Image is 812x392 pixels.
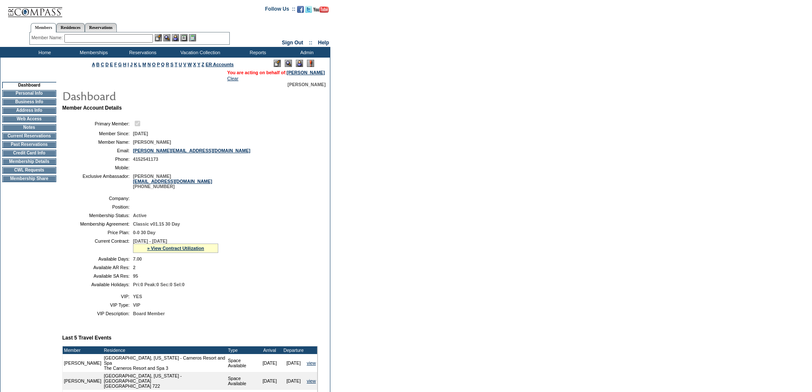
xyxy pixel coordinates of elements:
[172,34,179,41] img: Impersonate
[258,346,282,354] td: Arrival
[63,346,103,354] td: Member
[133,139,171,145] span: [PERSON_NAME]
[274,60,281,67] img: Edit Mode
[32,34,64,41] div: Member Name:
[62,335,111,341] b: Last 5 Travel Events
[66,221,130,226] td: Membership Agreement:
[66,230,130,235] td: Price Plan:
[66,256,130,261] td: Available Days:
[287,70,325,75] a: [PERSON_NAME]
[205,62,234,67] a: ER Accounts
[62,105,122,111] b: Member Account Details
[66,174,130,189] td: Exclusive Ambassador:
[2,150,56,157] td: Credit Card Info
[309,40,312,46] span: ::
[133,157,158,162] span: 4152541173
[133,179,212,184] a: [EMAIL_ADDRESS][DOMAIN_NAME]
[133,238,167,244] span: [DATE] - [DATE]
[85,23,117,32] a: Reservations
[133,131,148,136] span: [DATE]
[127,62,129,67] a: I
[66,311,130,316] td: VIP Description:
[281,47,330,58] td: Admin
[307,378,316,383] a: view
[188,62,192,67] a: W
[2,158,56,165] td: Membership Details
[2,175,56,182] td: Membership Share
[103,354,227,372] td: [GEOGRAPHIC_DATA], [US_STATE] - Carneros Resort and Spa The Carneros Resort and Spa 3
[313,9,329,14] a: Subscribe to our YouTube Channel
[66,282,130,287] td: Available Holidays:
[2,90,56,97] td: Personal Info
[66,238,130,253] td: Current Contract:
[66,213,130,218] td: Membership Status:
[31,23,57,32] a: Members
[66,119,130,128] td: Primary Member:
[232,47,281,58] td: Reports
[133,311,165,316] span: Board Member
[2,141,56,148] td: Past Reservations
[63,372,103,390] td: [PERSON_NAME]
[307,360,316,366] a: view
[197,62,200,67] a: Y
[282,40,303,46] a: Sign Out
[66,139,130,145] td: Member Name:
[147,62,151,67] a: N
[66,204,130,209] td: Position:
[139,62,141,67] a: L
[152,62,156,67] a: O
[68,47,117,58] td: Memberships
[123,62,127,67] a: H
[179,62,182,67] a: U
[2,133,56,139] td: Current Reservations
[166,47,232,58] td: Vacation Collection
[305,6,312,13] img: Follow us on Twitter
[66,165,130,170] td: Mobile:
[133,273,138,279] span: 95
[63,354,103,372] td: [PERSON_NAME]
[101,62,104,67] a: C
[227,372,258,390] td: Space Available
[285,60,292,67] img: View Mode
[227,346,258,354] td: Type
[133,230,156,235] span: 0-0 30 Day
[183,62,186,67] a: V
[66,157,130,162] td: Phone:
[133,256,142,261] span: 7.00
[66,148,130,153] td: Email:
[147,246,204,251] a: » View Contract Utilization
[110,62,113,67] a: E
[105,62,109,67] a: D
[130,62,133,67] a: J
[227,70,325,75] span: You are acting on behalf of:
[133,294,142,299] span: YES
[296,60,303,67] img: Impersonate
[96,62,100,67] a: B
[2,82,56,88] td: Dashboard
[133,265,136,270] span: 2
[2,99,56,105] td: Business Info
[2,107,56,114] td: Address Info
[193,62,196,67] a: X
[92,62,95,67] a: A
[134,62,137,67] a: K
[56,23,85,32] a: Residences
[265,5,295,15] td: Follow Us ::
[62,87,232,104] img: pgTtlDashboard.gif
[133,213,147,218] span: Active
[114,62,117,67] a: F
[133,221,180,226] span: Classic v01.15 30 Day
[175,62,178,67] a: T
[155,34,162,41] img: b_edit.gif
[161,62,165,67] a: Q
[66,131,130,136] td: Member Since:
[133,282,185,287] span: Pri:0 Peak:0 Sec:0 Sel:0
[118,62,121,67] a: G
[157,62,160,67] a: P
[318,40,329,46] a: Help
[313,6,329,13] img: Subscribe to our YouTube Channel
[180,34,188,41] img: Reservations
[163,34,170,41] img: View
[66,273,130,279] td: Available SA Res:
[170,62,173,67] a: S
